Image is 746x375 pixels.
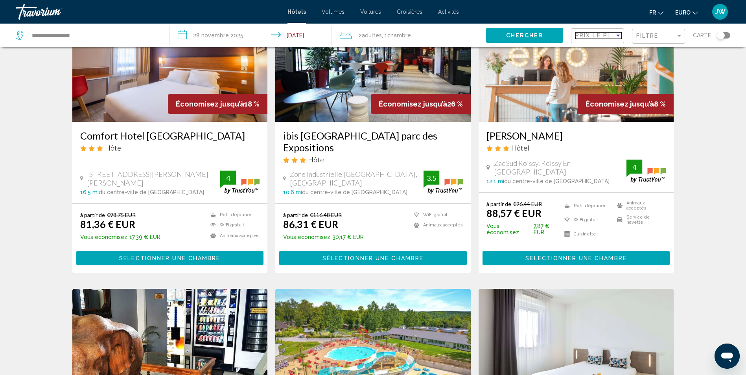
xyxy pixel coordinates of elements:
img: trustyou-badge.svg [220,171,260,194]
span: Hôtel [308,155,326,164]
div: 8 % [578,94,674,114]
del: €116.48 EUR [310,211,342,218]
span: [STREET_ADDRESS][PERSON_NAME][PERSON_NAME] [87,170,220,187]
del: €98.75 EUR [107,211,136,218]
font: WiFi gratuit [574,217,598,222]
button: Changer de devise [675,7,698,18]
font: Cuisinette [574,232,596,237]
span: EURO [675,9,691,16]
span: Adultes [362,32,382,39]
div: 4 [626,162,642,172]
button: Basculer la carte [711,32,730,39]
del: €96.44 EUR [513,200,542,207]
font: Petit déjeuner [574,203,606,208]
a: Voitures [360,9,381,15]
img: trustyou-badge.svg [626,160,666,183]
button: Chercher [486,28,563,42]
div: Hôtel 3 étoiles [80,143,260,152]
span: Sélectionner une chambre [119,255,220,261]
span: à partir de [283,211,308,218]
a: Sélectionner une chambre [279,253,467,261]
span: Filtre [636,33,659,39]
span: Hôtel [105,143,123,152]
font: , 1 [382,32,387,39]
span: Fr [649,9,656,16]
span: à partir de [486,200,511,207]
span: du centre-ville de [GEOGRAPHIC_DATA] [302,189,407,195]
button: Sélectionner une chambre [483,251,670,265]
a: Sélectionner une chambre [483,253,670,261]
div: 3.5 [424,173,439,183]
font: 7,87 € EUR [534,223,560,235]
ins: 86,31 € EUR [283,218,338,230]
a: ibis [GEOGRAPHIC_DATA] parc des Expositions [283,130,463,153]
a: [PERSON_NAME] [486,130,666,142]
span: Vous économisez [486,223,532,235]
span: Vous économisez [283,234,330,240]
a: Croisières [397,9,422,15]
font: Animaux acceptés [626,200,666,211]
div: 18 % [168,94,267,114]
img: trustyou-badge.svg [424,171,463,194]
span: Économisez jusqu’à [586,100,654,108]
button: Voyageurs : 2 adultes, 0 enfants [332,24,486,47]
span: à partir de [80,211,105,218]
span: Chambre [387,32,411,39]
div: 26 % [371,94,471,114]
div: Hôtel 3 étoiles [486,143,666,152]
span: Prix le plus bas [575,32,636,39]
span: Zone Industrielle [GEOGRAPHIC_DATA], [GEOGRAPHIC_DATA] [290,170,424,187]
a: Hôtels [287,9,306,15]
span: Sélectionner une chambre [322,255,424,261]
span: Économisez jusqu’à [379,100,447,108]
font: Petit déjeuner [220,212,252,217]
ins: 81,36 € EUR [80,218,135,230]
span: du centre-ville de [GEOGRAPHIC_DATA] [99,189,204,195]
font: Service de navette [626,215,666,225]
a: Sélectionner une chambre [76,253,264,261]
span: Zac Sud Roissy, Roissy En [GEOGRAPHIC_DATA] [494,159,627,176]
font: WiFi gratuit [220,222,244,228]
mat-select: Trier par [575,33,622,39]
a: Volumes [322,9,344,15]
ins: 88,57 € EUR [486,207,542,219]
iframe: Bouton de lancement de la fenêtre de messagerie [715,344,740,369]
span: Hôtel [511,143,529,152]
font: Animaux acceptés [220,233,260,238]
font: 30,17 € EUR [332,234,364,240]
div: Hôtel 3 étoiles [283,155,463,164]
a: Activités [438,9,459,15]
font: 2 [359,32,362,39]
span: Carte [693,30,711,41]
font: Animaux acceptés [423,222,463,228]
span: 16.5 mi [80,189,99,195]
div: 4 [220,173,236,183]
a: Travorium [16,4,280,20]
span: Économisez jusqu’à [176,100,244,108]
button: Date d’arrivée : 28 nov. 2025 Date de départ : 30 nov. 2025 [170,24,332,47]
span: Chercher [506,33,543,39]
button: Sélectionner une chambre [279,251,467,265]
a: Comfort Hotel [GEOGRAPHIC_DATA] [80,130,260,142]
span: JW [715,8,726,16]
font: WiFi gratuit [423,212,448,217]
button: Filtre [632,28,685,44]
button: Menu utilisateur [710,4,730,20]
span: du centre-ville de [GEOGRAPHIC_DATA] [504,178,610,184]
span: 12,1 mi [486,178,504,184]
span: 10.6 mi [283,189,302,195]
span: Sélectionner une chambre [525,255,626,261]
font: 17,39 € EUR [129,234,160,240]
button: Changer la langue [649,7,663,18]
button: Sélectionner une chambre [76,251,264,265]
span: Vous économisez [80,234,127,240]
